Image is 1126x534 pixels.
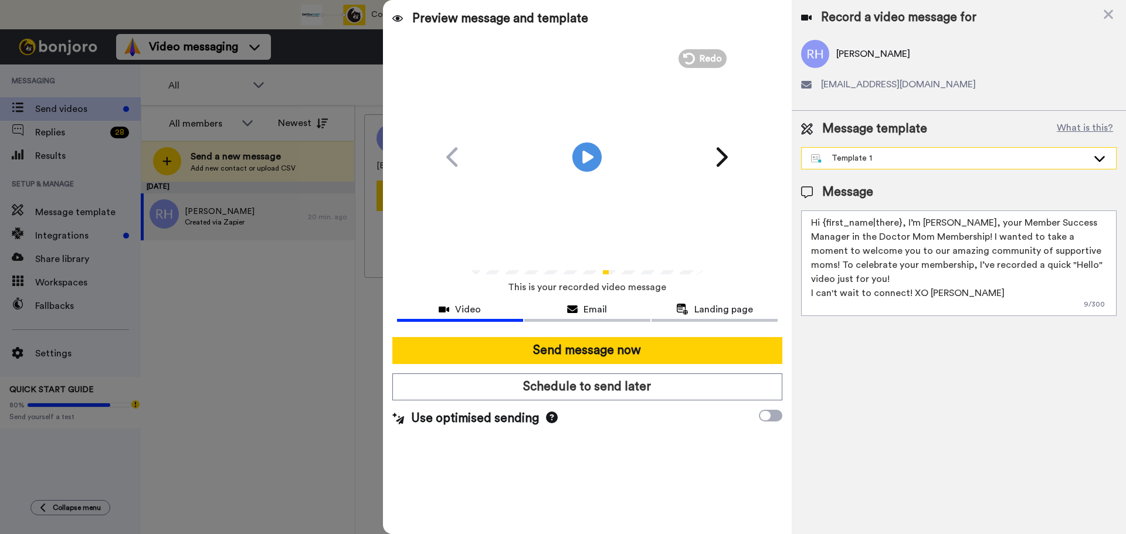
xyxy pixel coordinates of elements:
[51,39,208,85] div: From the whole team and myself, thank you so much for staying with us for a whole year.
[501,247,505,261] span: /
[811,152,1088,164] div: Template 1
[508,274,666,300] span: This is your recorded video message
[694,302,753,317] span: Landing page
[801,210,1117,316] textarea: Hi {first_name|there}, I’m [PERSON_NAME], your Member Success Manager in the Doctor Mom Membershi...
[392,337,782,364] button: Send message now
[822,183,873,201] span: Message
[53,40,161,49] b: HAPPY ANNIVERSARY!!
[51,22,208,168] div: Message content
[822,120,927,138] span: Message template
[51,91,208,162] iframe: vimeo
[507,247,528,261] span: 1:26
[1053,120,1117,138] button: What is this?
[392,373,782,400] button: Schedule to send later
[584,302,607,317] span: Email
[51,169,208,180] p: Message from Grant, sent 1w ago
[811,154,822,164] img: nextgen-template.svg
[18,15,217,188] div: message notification from Grant, 1w ago. Hey Becky, HAPPY ANNIVERSARY!! From the whole team and m...
[411,410,539,427] span: Use optimised sending
[26,25,45,44] img: Profile image for Grant
[455,302,481,317] span: Video
[478,247,498,261] span: 0:00
[51,22,208,34] div: Hey [PERSON_NAME],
